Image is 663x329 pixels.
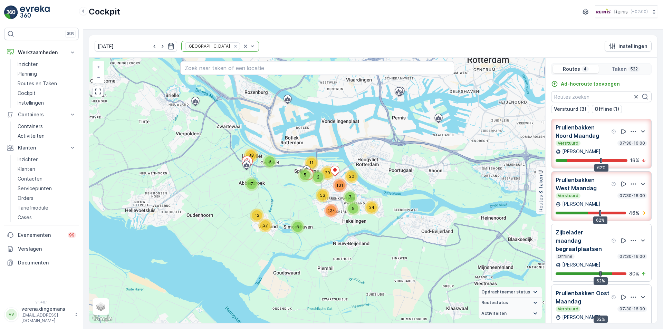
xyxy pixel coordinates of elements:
p: Routes en Taken [18,80,57,87]
p: Instellingen [18,99,44,106]
span: 7 [251,181,253,186]
summary: Activiteiten [479,308,542,319]
div: [GEOGRAPHIC_DATA] [185,43,231,49]
span: Opdrachtnemer status [481,289,530,295]
p: verena.dingemans [21,306,71,312]
div: 5 [298,168,312,182]
div: 20 [345,170,358,183]
p: Verstuurd [557,193,579,199]
button: Containers [4,108,79,122]
p: Klanten [18,166,35,173]
div: 11 [305,156,318,170]
img: logo [4,6,18,19]
div: Remove Prullenbakken [232,43,239,49]
a: Instellingen [15,98,79,108]
span: + [97,64,100,70]
p: 07:30-16:00 [619,193,646,199]
p: 07:30-16:00 [619,254,646,259]
p: [PERSON_NAME] [562,314,600,321]
p: Prullenbakken Oost Maandag [556,289,610,306]
p: [PERSON_NAME] [562,201,600,207]
p: Routes [563,66,580,72]
p: Containers [18,111,65,118]
a: Containers [15,122,79,131]
div: help tooltippictogram [611,129,617,134]
span: 131 [336,183,343,188]
span: 11 [309,160,314,165]
p: ⌘B [67,31,74,37]
input: dd/mm/yyyy [95,41,177,52]
div: 33 [244,148,258,162]
p: 80 % [629,270,640,277]
span: 127 [328,208,335,213]
p: Containers [18,123,43,130]
input: Zoek naar taken of een locatie [180,61,454,75]
div: 53 [316,188,329,202]
p: Planning [18,70,37,77]
span: 29 [325,170,330,175]
p: Inzichten [18,61,39,68]
p: Tariefmodule [18,204,48,211]
a: Ad-hocroute toevoegen [551,80,620,87]
p: Activiteiten [18,133,45,139]
p: Documenten [18,259,76,266]
span: 9 [352,206,355,211]
div: VV [6,309,17,320]
a: Routes en Taken [15,79,79,88]
p: [PERSON_NAME] [562,148,600,155]
p: Servicepunten [18,185,52,192]
span: Activiteiten [481,311,507,316]
div: 131 [333,178,347,192]
div: 62% [594,277,608,285]
span: v 1.48.1 [4,300,79,304]
a: Inzichten [15,59,79,69]
img: Google [91,314,114,323]
div: 62% [593,216,607,224]
button: Reinis(+02:00) [595,6,657,18]
a: Orders [15,193,79,203]
div: 5 [291,220,305,234]
a: Activiteiten [15,131,79,141]
a: Documenten [4,256,79,270]
div: 2 [311,170,325,184]
p: Offline (1) [595,106,619,113]
div: 12 [250,209,264,222]
a: Cases [15,213,79,222]
p: Evenementen [18,232,64,239]
p: 522 [630,66,638,72]
p: Zijbelader maandag begraafplaatsen [556,228,610,253]
a: Cockpit [15,88,79,98]
div: 127 [324,204,338,217]
button: Werkzaamheden [4,46,79,59]
p: ( +02:00 ) [631,9,648,14]
span: 9 [268,159,271,164]
a: Uitzoomen [93,72,104,83]
button: instellingen [605,41,652,52]
p: Offline [557,254,573,259]
a: Dit gebied openen in Google Maps (er wordt een nieuw venster geopend) [91,314,114,323]
p: Prullenbakken Noord Maandag [556,123,610,140]
div: 7 [245,177,259,191]
p: Verstuurd (3) [554,106,586,113]
p: [EMAIL_ADDRESS][DOMAIN_NAME] [21,312,71,323]
div: 9 [263,155,277,168]
p: Verstuurd [557,306,579,312]
span: 24 [369,205,374,210]
a: Layers [93,299,108,314]
a: Evenementen99 [4,228,79,242]
p: Cases [18,214,32,221]
span: − [97,74,100,80]
span: 20 [349,174,354,179]
p: Taken [612,66,627,72]
summary: Routestatus [479,298,542,308]
a: Klanten [15,164,79,174]
p: instellingen [618,43,647,50]
p: Verslagen [18,245,76,252]
button: Klanten [4,141,79,155]
p: 99 [69,232,75,238]
input: Routes zoeken [551,91,652,102]
p: 16 % [630,157,640,164]
a: Servicepunten [15,184,79,193]
p: 07:30-16:00 [619,141,646,146]
span: 33 [248,153,254,158]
